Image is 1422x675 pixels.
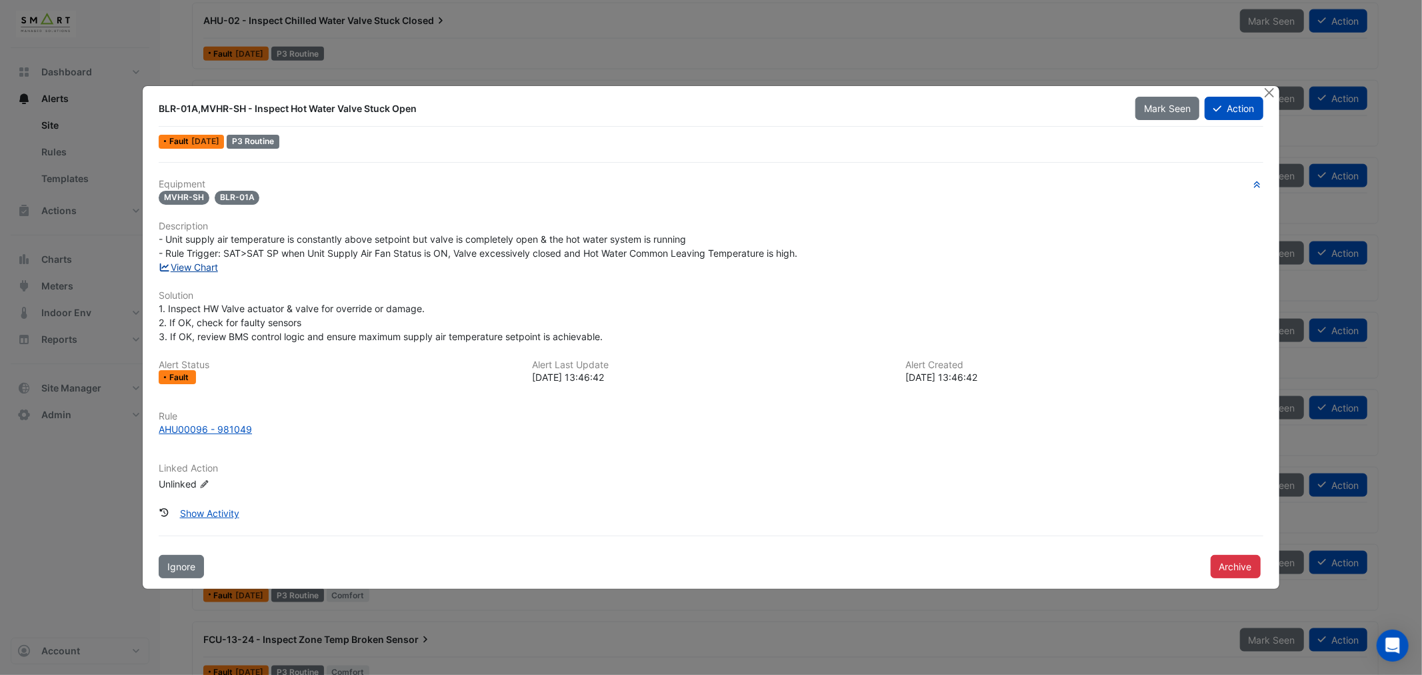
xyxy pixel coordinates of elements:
button: Archive [1211,555,1261,578]
button: Ignore [159,555,204,578]
h6: Description [159,221,1263,232]
div: Open Intercom Messenger [1377,630,1409,662]
span: MVHR-SH [159,191,209,205]
h6: Alert Last Update [532,360,889,371]
div: BLR-01A,MVHR-SH - Inspect Hot Water Valve Stuck Open [159,102,1119,115]
h6: Linked Action [159,463,1263,474]
span: 1. Inspect HW Valve actuator & valve for override or damage. 2. If OK, check for faulty sensors 3... [159,303,603,342]
button: Show Activity [171,502,248,525]
span: Fault [169,137,191,145]
div: [DATE] 13:46:42 [906,370,1263,384]
h6: Solution [159,290,1263,301]
a: AHU00096 - 981049 [159,422,1263,436]
span: Fault [169,374,191,382]
h6: Alert Created [906,360,1263,371]
button: Mark Seen [1135,97,1199,120]
span: Mark Seen [1144,103,1191,114]
div: P3 Routine [227,135,279,149]
span: Fri 08-Aug-2025 13:46 IST [191,136,219,146]
div: Unlinked [159,477,319,491]
h6: Alert Status [159,360,516,371]
span: BLR-01A [215,191,260,205]
h6: Equipment [159,179,1263,190]
div: AHU00096 - 981049 [159,422,252,436]
h6: Rule [159,411,1263,422]
div: [DATE] 13:46:42 [532,370,889,384]
button: Action [1205,97,1263,120]
button: Close [1263,86,1277,100]
a: View Chart [159,261,218,273]
fa-icon: Edit Linked Action [199,480,209,490]
span: - Unit supply air temperature is constantly above setpoint but valve is completely open & the hot... [159,233,797,259]
span: Ignore [167,561,195,572]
